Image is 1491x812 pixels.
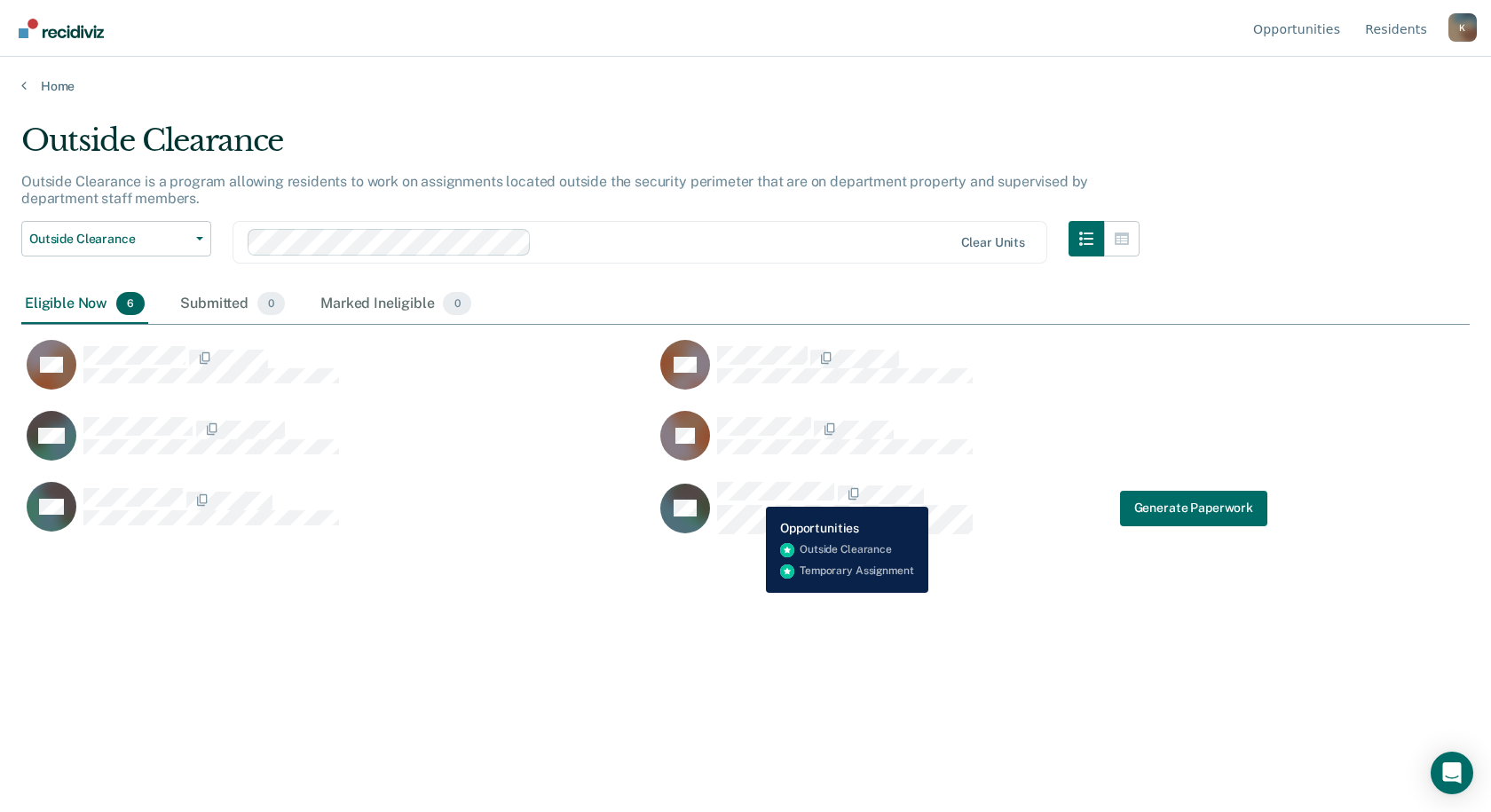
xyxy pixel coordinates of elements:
span: 6 [116,292,145,315]
div: CaseloadOpportunityCell-1381785 [655,481,1289,552]
span: Outside Clearance [29,232,189,247]
div: CaseloadOpportunityCell-1206923 [655,339,1289,410]
button: Outside Clearance [21,221,211,256]
a: Home [21,78,1470,94]
div: Eligible Now6 [21,285,148,324]
div: CaseloadOpportunityCell-363187 [655,410,1289,481]
img: Recidiviz [19,19,104,38]
span: 0 [443,292,470,315]
div: Outside Clearance [21,122,1140,173]
div: CaseloadOpportunityCell-1272925 [21,410,655,481]
button: Generate Paperwork [1120,490,1267,525]
div: CaseloadOpportunityCell-1342614 [21,481,655,552]
p: Outside Clearance is a program allowing residents to work on assignments located outside the secu... [21,173,1088,207]
div: K [1448,13,1477,42]
button: Profile dropdown button [1448,13,1477,42]
div: Open Intercom Messenger [1431,752,1473,794]
div: CaseloadOpportunityCell-524701 [21,339,655,410]
div: Marked Ineligible0 [317,285,475,324]
span: 0 [257,292,285,315]
div: Submitted0 [177,285,288,324]
div: Clear units [961,235,1026,250]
